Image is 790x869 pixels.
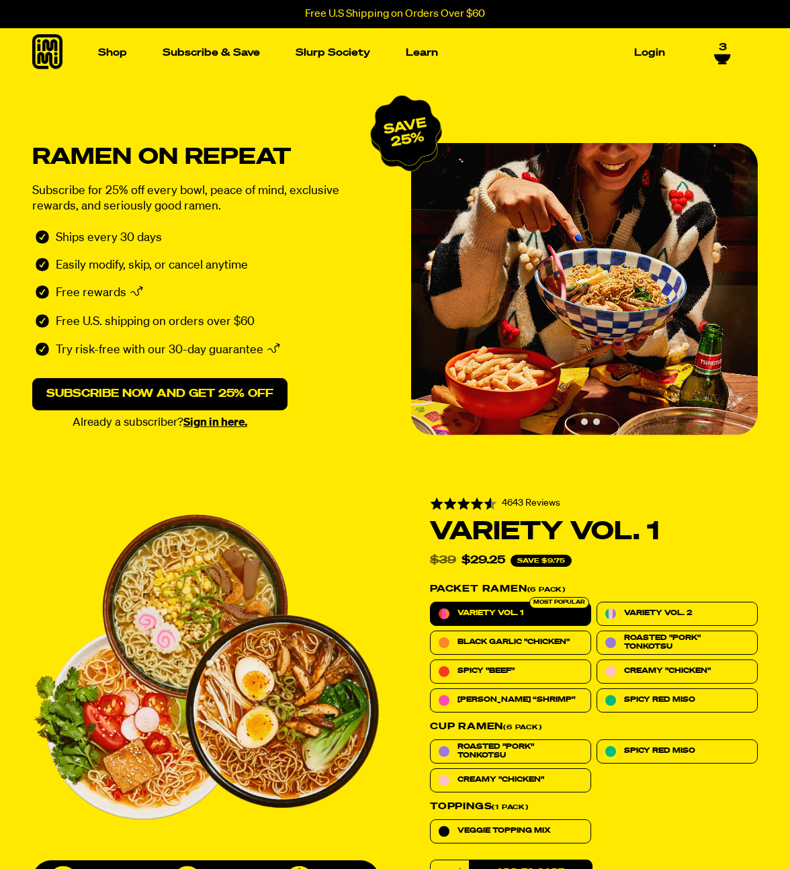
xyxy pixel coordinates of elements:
[430,722,758,731] label: (6 Pack)
[502,498,560,508] span: 4643 Reviews
[93,28,670,77] nav: Main navigation
[430,802,492,811] o: Toppings
[569,418,600,425] div: Carousel pagination
[56,285,126,302] p: Free rewards
[457,667,515,676] span: Spicy "Beef"
[32,494,380,841] img: Variety Vol. 1
[157,42,265,63] a: Subscribe & Save
[290,42,376,63] a: Slurp Society
[93,42,132,63] a: Shop
[183,417,247,428] a: Sign in here.
[624,634,749,651] span: Roasted "Pork" Tonkotsu
[56,342,263,359] p: Try risk-free with our 30-day guarantee
[457,827,551,835] span: Veggie Topping Mix
[430,584,758,594] label: (6 Pack)
[32,378,288,410] a: Subscribe now and get 25% off
[511,555,572,567] span: Save $9.75
[457,776,544,784] span: Creamy "Chicken"
[457,696,576,704] span: [PERSON_NAME] “Shrimp”
[56,314,255,330] p: Free U.S. shipping on orders over $60
[56,258,248,273] p: Easily modify, skip, or cancel anytime
[305,8,485,20] p: Free U.S Shipping on Orders Over $60
[624,667,711,676] span: Creamy "Chicken"
[430,584,527,594] o: Packet Ramen
[457,743,582,760] span: Roasted "Pork" Tonkotsu
[719,42,727,54] span: 3
[400,42,443,63] a: Learn
[457,609,523,618] span: Variety Vol. 1
[457,638,570,647] span: Black Garlic "Chicken"
[32,183,375,214] p: Subscribe for 25% off every bowl, peace of mind, exclusive rewards, and seriously good ramen.
[430,802,758,811] label: (1 pack)
[32,417,288,428] p: Already a subscriber?
[430,521,758,544] h1: Variety Vol. 1
[462,555,505,566] div: $29.25
[32,149,379,167] h1: Ramen on repeat
[430,722,503,731] o: Cup Ramen
[624,747,695,756] span: Spicy Red Miso
[624,609,692,618] span: Variety Vol. 2
[56,230,162,246] p: Ships every 30 days
[411,143,758,435] div: Slide 1 of 3
[529,597,589,608] div: Most Popular
[629,42,670,63] a: Login
[430,555,456,566] del: $39
[624,696,695,704] span: Spicy Red Miso
[714,42,731,64] a: 3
